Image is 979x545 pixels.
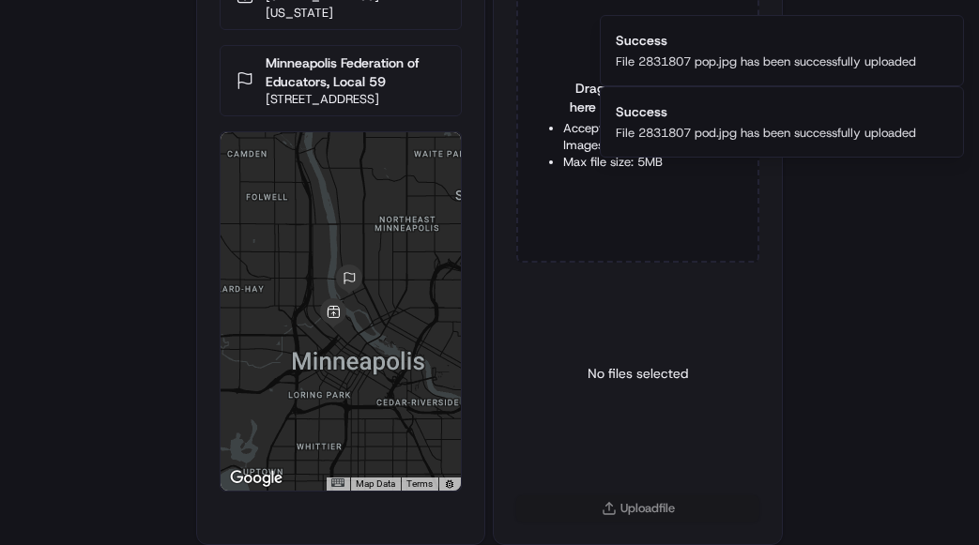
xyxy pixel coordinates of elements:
[444,478,455,490] a: Report errors in the road map or imagery to Google
[356,477,395,491] button: Map Data
[616,125,916,142] div: File 2831807 pod.jpg has been successfully uploaded
[406,478,433,489] a: Terms (opens in new tab)
[588,364,688,383] p: No files selected
[563,154,712,171] li: Max file size: 5MB
[616,31,916,50] div: Success
[266,53,447,91] p: Minneapolis Federation of Educators, Local 59
[563,120,712,154] li: Accepted formats: Images, PDF
[225,466,287,491] a: Open this area in Google Maps (opens a new window)
[225,466,287,491] img: Google
[616,53,916,70] div: File 2831807 pop.jpg has been successfully uploaded
[331,478,344,487] button: Keyboard shortcuts
[616,102,916,121] div: Success
[563,79,712,116] span: Drag & drop your file here or click to browse
[266,91,447,108] p: [STREET_ADDRESS]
